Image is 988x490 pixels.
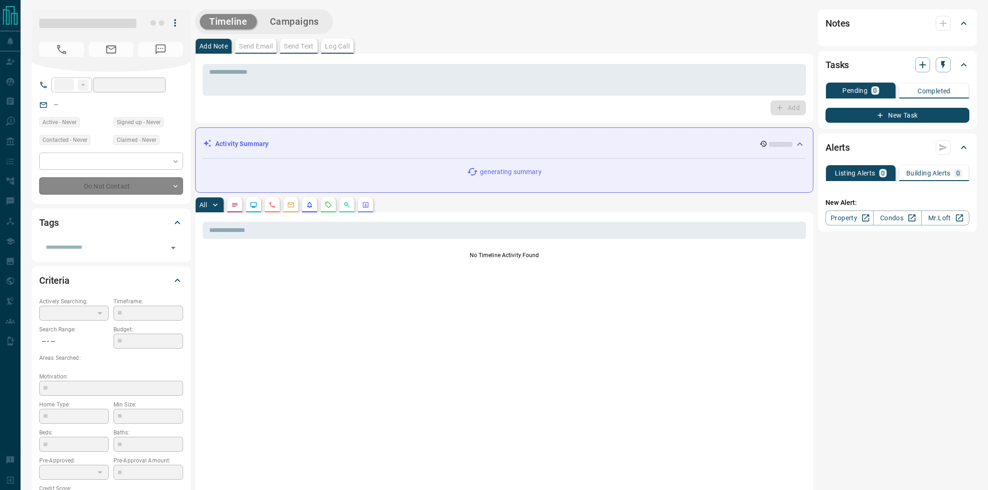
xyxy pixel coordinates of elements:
[113,428,183,437] p: Baths:
[231,201,239,209] svg: Notes
[39,215,58,230] h2: Tags
[881,170,885,176] p: 0
[921,210,969,225] a: Mr.Loft
[42,135,87,145] span: Contacted - Never
[325,201,332,209] svg: Requests
[39,177,183,195] div: Do Not Contact
[54,101,58,108] a: --
[113,456,183,465] p: Pre-Approval Amount:
[842,87,868,94] p: Pending
[873,210,921,225] a: Condos
[343,201,351,209] svg: Opportunities
[89,42,134,57] span: No Email
[39,42,84,57] span: No Number
[203,251,806,259] p: No Timeline Activity Found
[203,135,805,153] div: Activity Summary
[826,140,850,155] h2: Alerts
[287,201,295,209] svg: Emails
[826,54,969,76] div: Tasks
[113,297,183,306] p: Timeframe:
[39,456,109,465] p: Pre-Approved:
[215,139,268,149] p: Activity Summary
[917,88,951,94] p: Completed
[113,400,183,409] p: Min Size:
[39,297,109,306] p: Actively Searching:
[826,57,849,72] h2: Tasks
[826,210,874,225] a: Property
[39,211,183,234] div: Tags
[826,108,969,123] button: New Task
[138,42,183,57] span: No Number
[39,269,183,292] div: Criteria
[39,400,109,409] p: Home Type:
[250,201,257,209] svg: Lead Browsing Activity
[268,201,276,209] svg: Calls
[39,325,109,334] p: Search Range:
[306,201,313,209] svg: Listing Alerts
[39,273,70,288] h2: Criteria
[906,170,951,176] p: Building Alerts
[826,136,969,159] div: Alerts
[117,118,161,127] span: Signed up - Never
[39,334,109,349] p: -- - --
[835,170,875,176] p: Listing Alerts
[956,170,960,176] p: 0
[200,14,257,29] button: Timeline
[362,201,369,209] svg: Agent Actions
[117,135,156,145] span: Claimed - Never
[480,167,541,177] p: generating summary
[39,372,183,381] p: Motivation:
[826,16,850,31] h2: Notes
[199,43,228,49] p: Add Note
[261,14,328,29] button: Campaigns
[826,12,969,35] div: Notes
[873,87,877,94] p: 0
[39,428,109,437] p: Beds:
[42,118,77,127] span: Active - Never
[199,202,207,208] p: All
[39,354,183,362] p: Areas Searched:
[167,241,180,254] button: Open
[826,198,969,208] p: New Alert:
[113,325,183,334] p: Budget:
